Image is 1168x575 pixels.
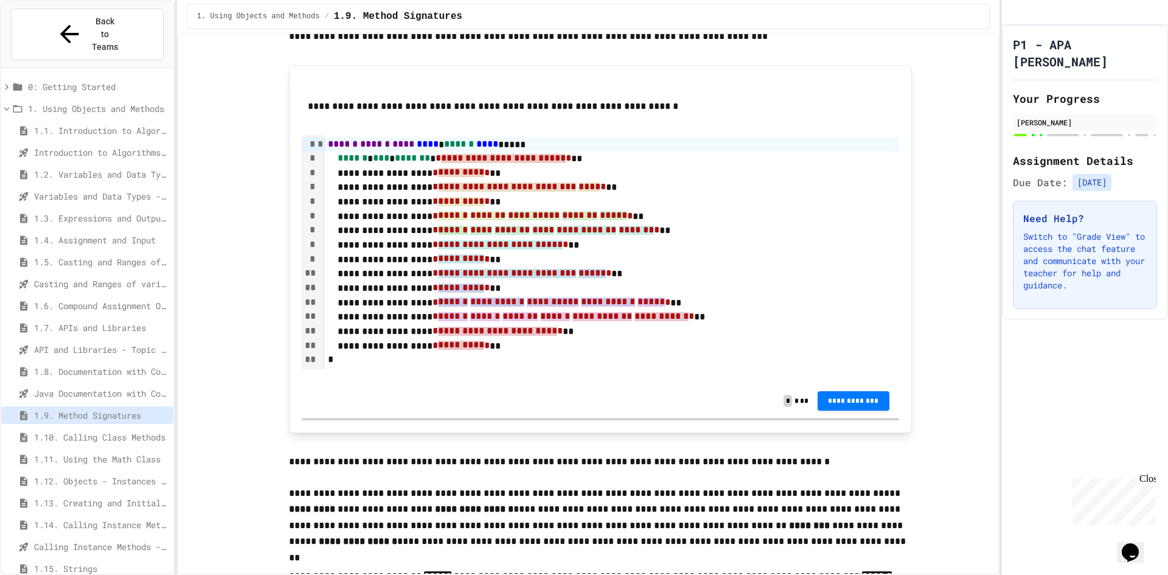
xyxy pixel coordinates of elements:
span: 1.1. Introduction to Algorithms, Programming, and Compilers [34,124,169,137]
span: Introduction to Algorithms, Programming, and Compilers [34,146,169,159]
span: 1.6. Compound Assignment Operators [34,299,169,312]
span: 1.9. Method Signatures [34,409,169,422]
span: Due Date: [1013,175,1068,190]
span: Casting and Ranges of variables - Quiz [34,277,169,290]
span: 1.10. Calling Class Methods [34,431,169,444]
span: API and Libraries - Topic 1.7 [34,343,169,356]
span: 1.14. Calling Instance Methods [34,518,169,531]
h3: Need Help? [1023,211,1147,226]
span: 1.9. Method Signatures [334,9,462,24]
span: 1.8. Documentation with Comments and Preconditions [34,365,169,378]
span: Back to Teams [91,15,119,54]
span: 1. Using Objects and Methods [28,102,169,115]
iframe: chat widget [1117,526,1156,563]
span: [DATE] [1072,174,1111,191]
div: Chat with us now!Close [5,5,84,77]
h1: P1 - APA [PERSON_NAME] [1013,36,1157,70]
h2: Your Progress [1013,90,1157,107]
button: Back to Teams [11,9,164,60]
h2: Assignment Details [1013,152,1157,169]
p: Switch to "Grade View" to access the chat feature and communicate with your teacher for help and ... [1023,231,1147,291]
span: Java Documentation with Comments - Topic 1.8 [34,387,169,400]
span: 1.7. APIs and Libraries [34,321,169,334]
span: Variables and Data Types - Quiz [34,190,169,203]
div: [PERSON_NAME] [1017,117,1153,128]
iframe: chat widget [1067,473,1156,525]
span: 1.12. Objects - Instances of Classes [34,475,169,487]
span: 1.2. Variables and Data Types [34,168,169,181]
span: / [324,12,328,21]
span: 1.4. Assignment and Input [34,234,169,246]
span: 1.11. Using the Math Class [34,453,169,465]
span: 0: Getting Started [28,80,169,93]
span: 1.5. Casting and Ranges of Values [34,256,169,268]
span: 1.15. Strings [34,562,169,575]
span: 1. Using Objects and Methods [197,12,320,21]
span: 1.13. Creating and Initializing Objects: Constructors [34,497,169,509]
span: Calling Instance Methods - Topic 1.14 [34,540,169,553]
span: 1.3. Expressions and Output [New] [34,212,169,225]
